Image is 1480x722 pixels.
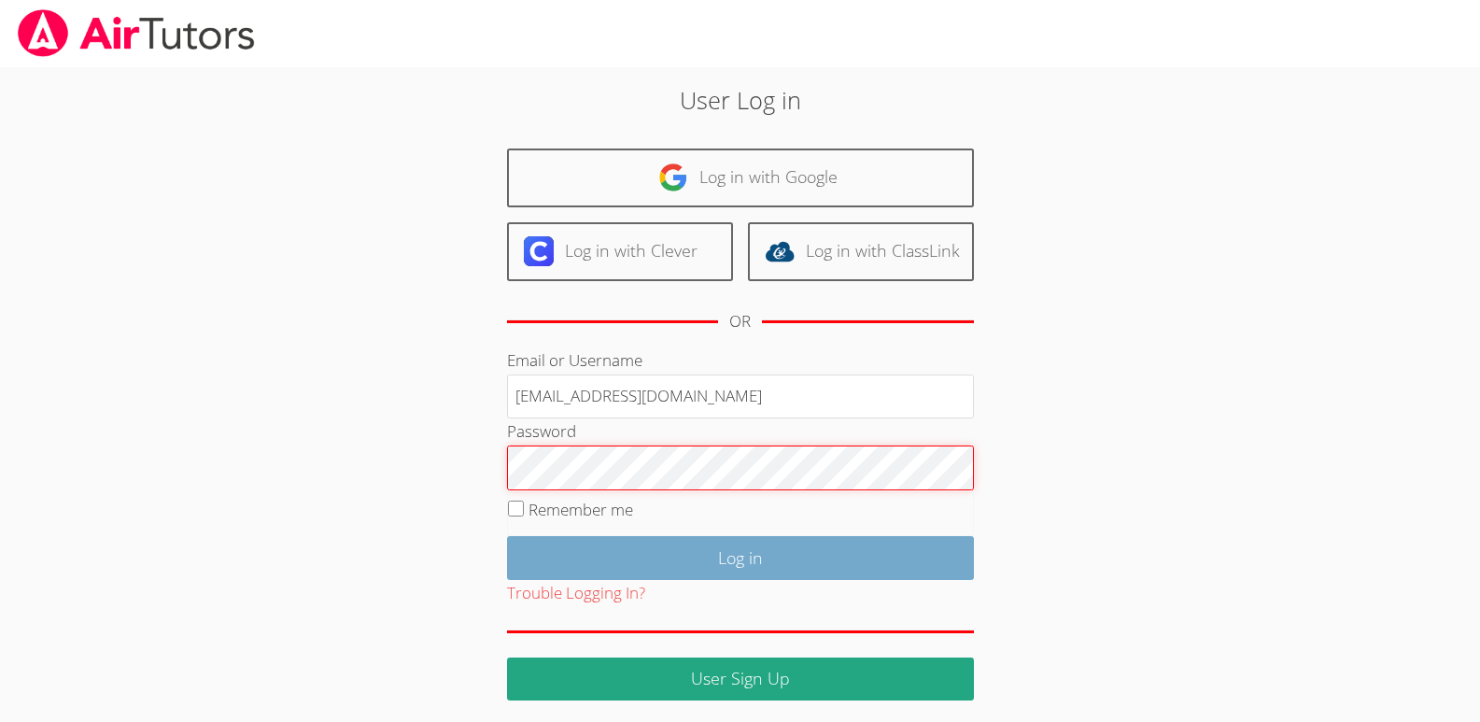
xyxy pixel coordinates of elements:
a: Log in with Google [507,149,974,207]
a: User Sign Up [507,658,974,701]
label: Remember me [529,499,633,520]
img: google-logo-50288ca7cdecda66e5e0955fdab243c47b7ad437acaf1139b6f446037453330a.svg [658,163,688,192]
a: Log in with Clever [507,222,733,281]
button: Trouble Logging In? [507,580,645,607]
img: clever-logo-6eab21bc6e7a338710f1a6ff85c0baf02591cd810cc4098c63d3a4b26e2feb20.svg [524,236,554,266]
label: Email or Username [507,349,642,371]
a: Log in with ClassLink [748,222,974,281]
label: Password [507,420,576,442]
input: Log in [507,536,974,580]
img: classlink-logo-d6bb404cc1216ec64c9a2012d9dc4662098be43eaf13dc465df04b49fa7ab582.svg [765,236,795,266]
h2: User Log in [341,82,1140,118]
img: airtutors_banner-c4298cdbf04f3fff15de1276eac7730deb9818008684d7c2e4769d2f7ddbe033.png [16,9,257,57]
div: OR [729,308,751,335]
